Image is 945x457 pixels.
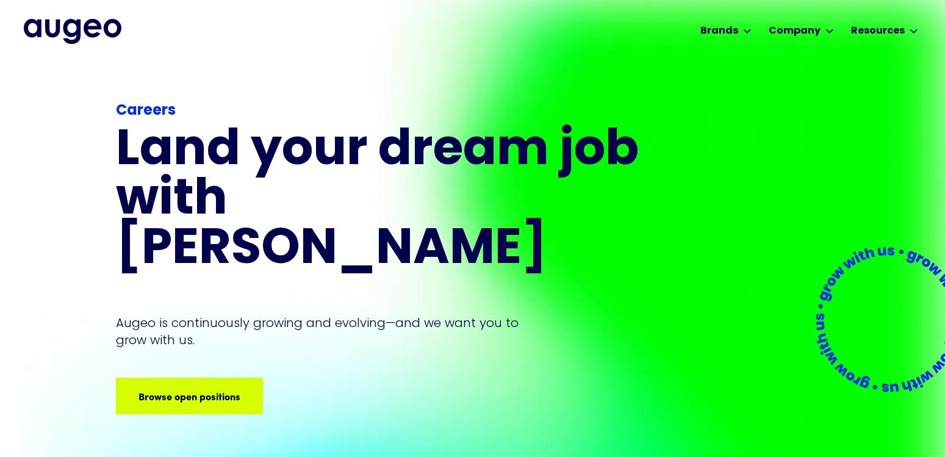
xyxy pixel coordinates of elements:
[24,19,121,43] a: home
[116,314,536,348] p: Augeo is continuously growing and evolving—and we want you to grow with us.
[116,378,263,414] a: Browse open positions
[769,24,821,38] div: Company
[116,104,176,118] strong: Careers
[116,127,643,275] h1: Land your dream job﻿ with [PERSON_NAME]
[24,19,121,43] img: Augeo's full logo in midnight blue.
[700,24,738,38] div: Brands
[851,24,905,38] div: Resources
